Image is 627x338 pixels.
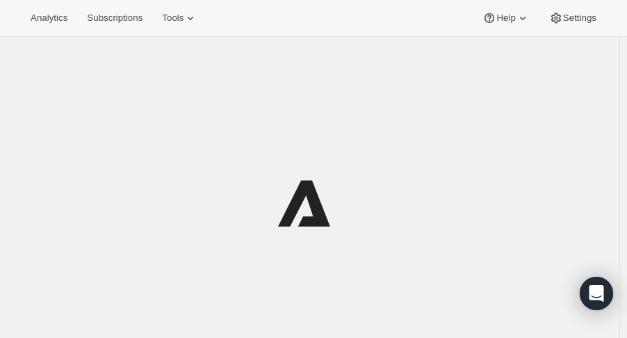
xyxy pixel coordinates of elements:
[87,13,142,24] span: Subscriptions
[154,8,206,28] button: Tools
[474,8,537,28] button: Help
[563,13,596,24] span: Settings
[79,8,151,28] button: Subscriptions
[580,277,613,310] div: Open Intercom Messenger
[162,13,184,24] span: Tools
[541,8,605,28] button: Settings
[496,13,515,24] span: Help
[31,13,67,24] span: Analytics
[22,8,76,28] button: Analytics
